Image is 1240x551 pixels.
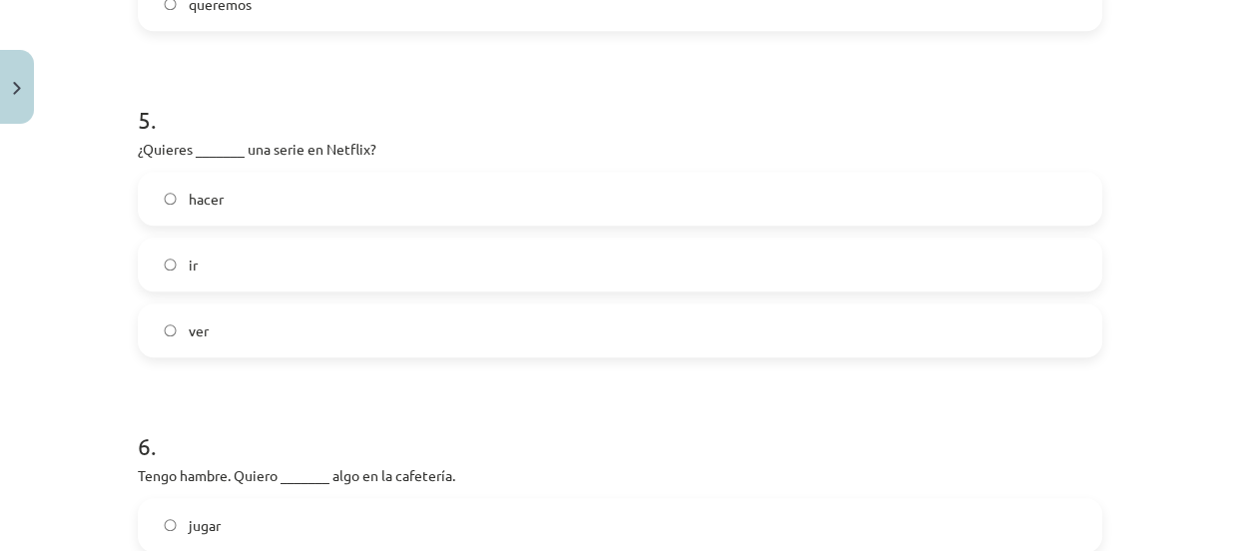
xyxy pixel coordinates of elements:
[164,259,177,272] input: ir
[164,324,177,337] input: ver
[189,320,209,341] span: ver
[189,255,198,275] span: ir
[138,139,1102,160] p: ¿Quieres _______ una serie en Netflix?
[164,193,177,206] input: hacer
[138,397,1102,459] h1: 6 .
[164,519,177,532] input: jugar
[189,515,221,536] span: jugar
[138,71,1102,133] h1: 5 .
[13,82,21,95] img: icon-close-lesson-0947bae3869378f0d4975bcd49f059093ad1ed9edebbc8119c70593378902aed.svg
[189,189,224,210] span: hacer
[138,465,1102,486] p: Tengo hambre. Quiero _______ algo en la cafetería.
